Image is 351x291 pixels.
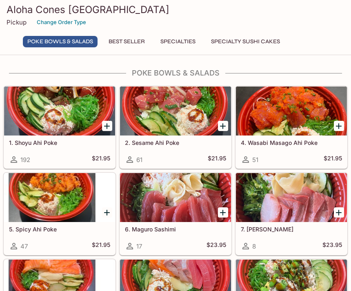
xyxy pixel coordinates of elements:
button: Add 5. Spicy Ahi Poke [102,207,112,218]
button: Poke Bowls & Salads [23,36,98,47]
h3: Aloha Cones [GEOGRAPHIC_DATA] [7,3,344,16]
div: 6. Maguro Sashimi [120,173,231,222]
a: 4. Wasabi Masago Ahi Poke51$21.95 [235,86,347,169]
span: 61 [136,156,142,164]
div: 2. Sesame Ahi Poke [120,87,231,136]
h5: 6. Maguro Sashimi [125,226,226,233]
div: 7. Hamachi Sashimi [236,173,347,222]
p: Pickup [7,18,27,26]
a: 1. Shoyu Ahi Poke192$21.95 [4,86,116,169]
button: Add 2. Sesame Ahi Poke [218,121,228,131]
a: 5. Spicy Ahi Poke47$21.95 [4,173,116,255]
h5: $23.95 [207,241,226,251]
div: 1. Shoyu Ahi Poke [4,87,115,136]
h5: $21.95 [92,241,110,251]
span: 17 [136,242,142,250]
h5: 5. Spicy Ahi Poke [9,226,110,233]
span: 192 [20,156,30,164]
button: Best Seller [104,36,149,47]
h5: 2. Sesame Ahi Poke [125,139,226,146]
button: Specialty Sushi Cakes [207,36,284,47]
div: 5. Spicy Ahi Poke [4,173,115,222]
button: Add 4. Wasabi Masago Ahi Poke [334,121,344,131]
h4: Poke Bowls & Salads [3,69,348,78]
h5: $21.95 [324,155,342,164]
div: 4. Wasabi Masago Ahi Poke [236,87,347,136]
h5: 4. Wasabi Masago Ahi Poke [241,139,342,146]
h5: $23.95 [322,241,342,251]
button: Add 6. Maguro Sashimi [218,207,228,218]
span: 8 [252,242,256,250]
button: Change Order Type [33,16,90,29]
a: 6. Maguro Sashimi17$23.95 [120,173,231,255]
h5: 7. [PERSON_NAME] [241,226,342,233]
button: Specialties [156,36,200,47]
h5: $21.95 [92,155,110,164]
button: Add 1. Shoyu Ahi Poke [102,121,112,131]
span: 47 [20,242,28,250]
span: 51 [252,156,258,164]
h5: $21.95 [208,155,226,164]
a: 7. [PERSON_NAME]8$23.95 [235,173,347,255]
button: Add 7. Hamachi Sashimi [334,207,344,218]
h5: 1. Shoyu Ahi Poke [9,139,110,146]
a: 2. Sesame Ahi Poke61$21.95 [120,86,231,169]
